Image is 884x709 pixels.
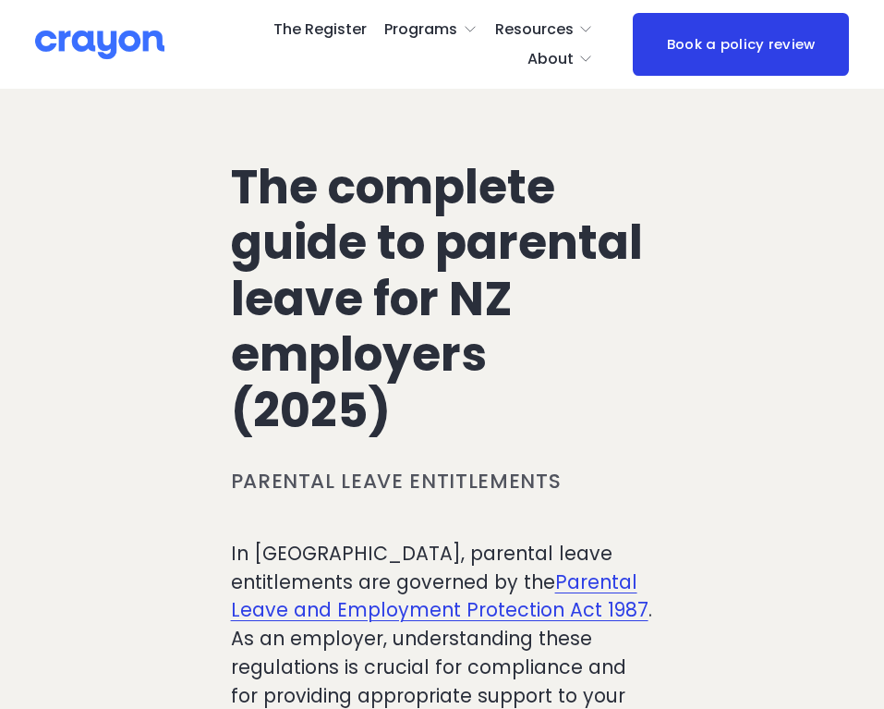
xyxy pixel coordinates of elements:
[384,17,457,43] span: Programs
[231,568,648,624] a: Parental Leave and Employment Protection Act 1987
[626,590,876,677] iframe: Tidio Chat
[231,467,562,495] a: Parental leave entitlements
[35,29,164,61] img: Crayon
[527,44,594,74] a: folder dropdown
[495,15,594,44] a: folder dropdown
[495,17,574,43] span: Resources
[527,46,574,73] span: About
[633,13,848,76] a: Book a policy review
[384,15,478,44] a: folder dropdown
[273,15,367,44] a: The Register
[231,160,654,440] h1: The complete guide to parental leave for NZ employers (2025)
